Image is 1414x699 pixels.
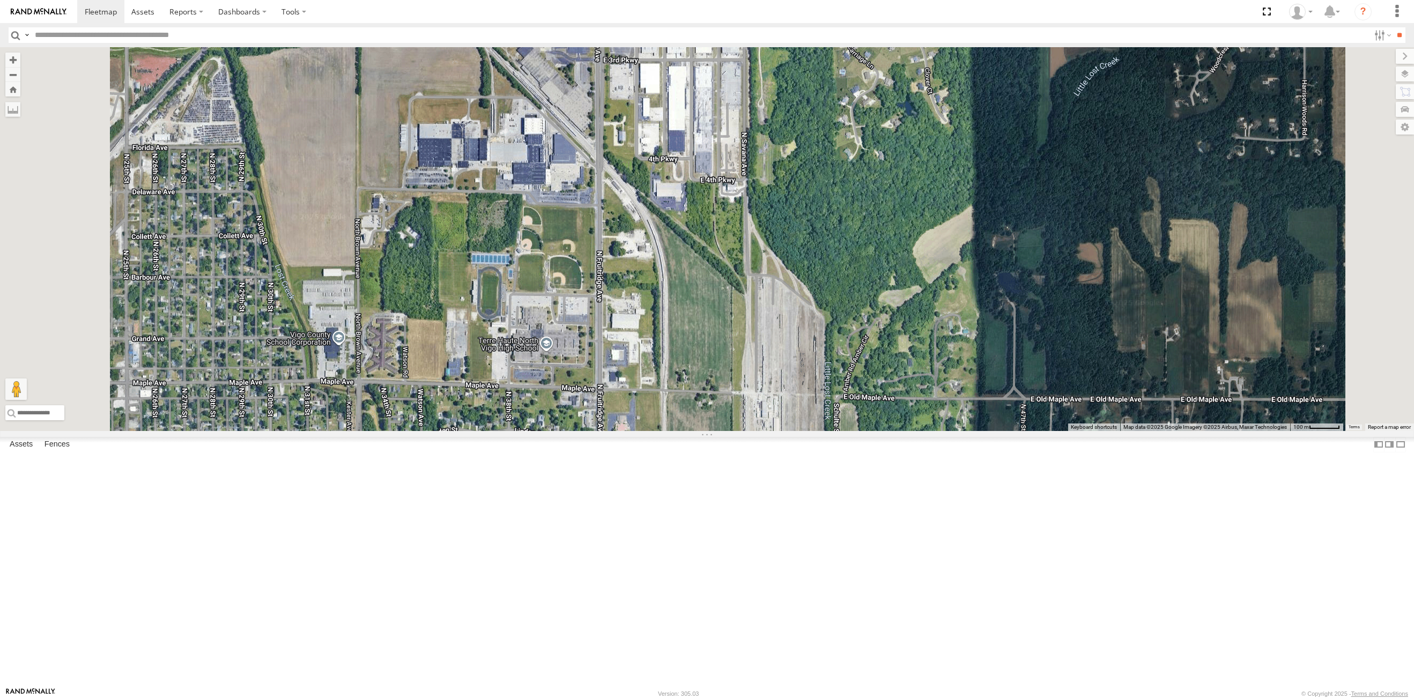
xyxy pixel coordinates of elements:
[5,102,20,117] label: Measure
[1395,437,1406,452] label: Hide Summary Table
[5,378,27,400] button: Drag Pegman onto the map to open Street View
[4,437,38,452] label: Assets
[11,8,66,16] img: rand-logo.svg
[1301,690,1408,697] div: © Copyright 2025 -
[1368,424,1411,430] a: Report a map error
[1071,423,1117,431] button: Keyboard shortcuts
[5,82,20,96] button: Zoom Home
[1354,3,1372,20] i: ?
[658,690,699,697] div: Version: 305.03
[1384,437,1395,452] label: Dock Summary Table to the Right
[1396,120,1414,135] label: Map Settings
[1349,425,1360,429] a: Terms
[5,53,20,67] button: Zoom in
[5,67,20,82] button: Zoom out
[23,27,31,43] label: Search Query
[39,437,75,452] label: Fences
[1373,437,1384,452] label: Dock Summary Table to the Left
[6,688,55,699] a: Visit our Website
[1123,424,1287,430] span: Map data ©2025 Google Imagery ©2025 Airbus, Maxar Technologies
[1285,4,1316,20] div: Miky Transport
[1290,423,1343,431] button: Map Scale: 100 m per 54 pixels
[1293,424,1309,430] span: 100 m
[1370,27,1393,43] label: Search Filter Options
[1351,690,1408,697] a: Terms and Conditions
